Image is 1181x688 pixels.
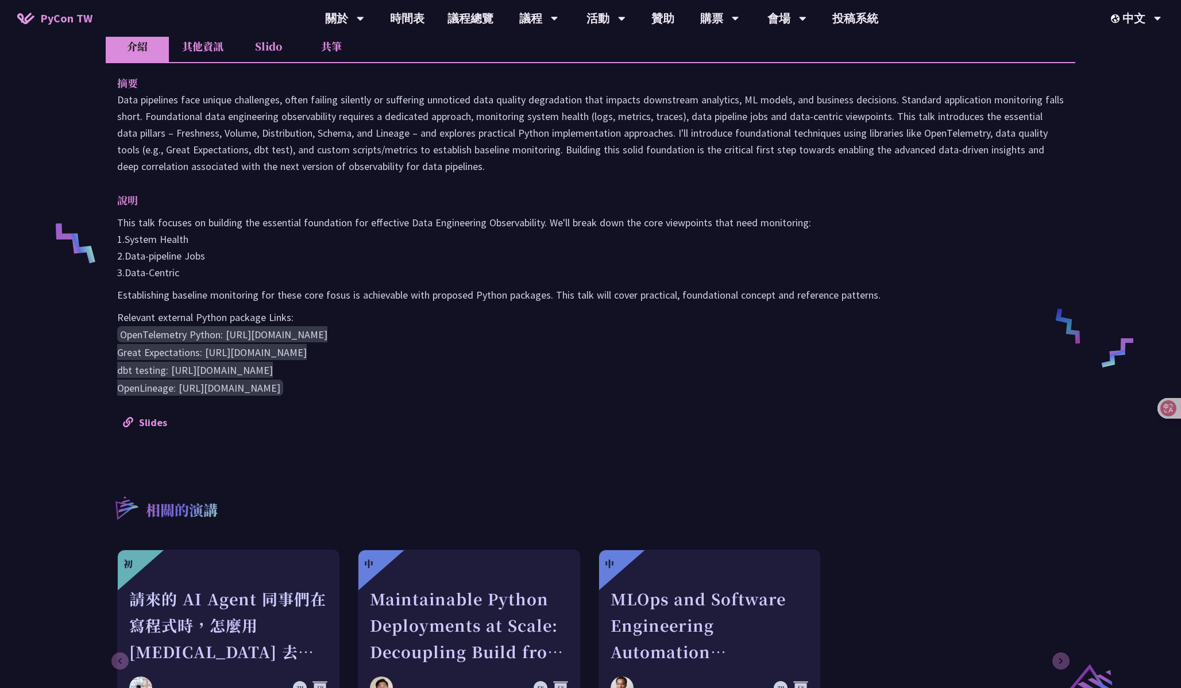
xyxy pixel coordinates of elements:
div: 中 [364,557,373,571]
div: MLOps and Software Engineering Automation Challenges in Production [611,586,809,665]
p: 摘要 [117,75,1041,91]
li: 介紹 [106,30,169,62]
p: Relevant external Python package Links: [117,309,1064,326]
img: Locale Icon [1111,14,1122,23]
span: PyCon TW [40,10,92,27]
div: Maintainable Python Deployments at Scale: Decoupling Build from Runtime [370,586,568,665]
img: Home icon of PyCon TW 2025 [17,13,34,24]
p: 相關的演講 [146,500,218,523]
p: Establishing baseline monitoring for these core fosus is achievable with proposed Python packages... [117,287,1064,303]
p: This talk focuses on building the essential foundation for effective Data Engineering Observabili... [117,214,1064,281]
a: PyCon TW [6,4,104,33]
a: Slides [123,416,167,429]
p: 說明 [117,192,1041,208]
div: 中 [605,557,614,571]
li: 共筆 [300,30,363,62]
li: 其他資訊 [169,30,237,62]
div: 請來的 AI Agent 同事們在寫程式時，怎麼用 [MEDICAL_DATA] 去除各種幻想與盲點 [129,586,327,665]
li: Slido [237,30,300,62]
p: Data pipelines face unique challenges, often failing silently or suffering unnoticed data quality... [117,91,1064,175]
img: r3.8d01567.svg [98,480,154,535]
code: OpenTelemetry Python: [URL][DOMAIN_NAME] Great Expectations: [URL][DOMAIN_NAME] dbt testing: [URL... [117,326,327,396]
div: 初 [123,557,133,571]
